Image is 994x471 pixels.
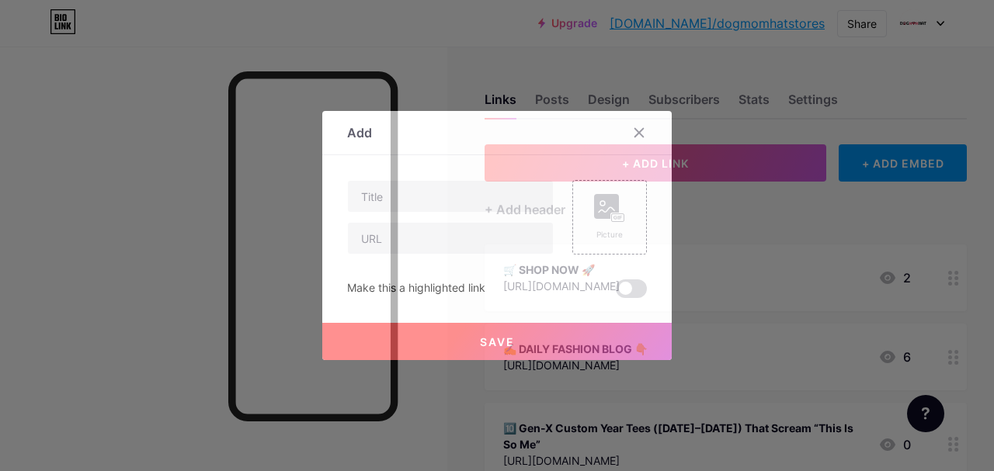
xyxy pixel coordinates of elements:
[347,123,372,142] div: Add
[480,335,515,348] span: Save
[594,229,625,241] div: Picture
[348,181,553,212] input: Title
[322,323,672,360] button: Save
[347,279,485,298] div: Make this a highlighted link
[348,223,553,254] input: URL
